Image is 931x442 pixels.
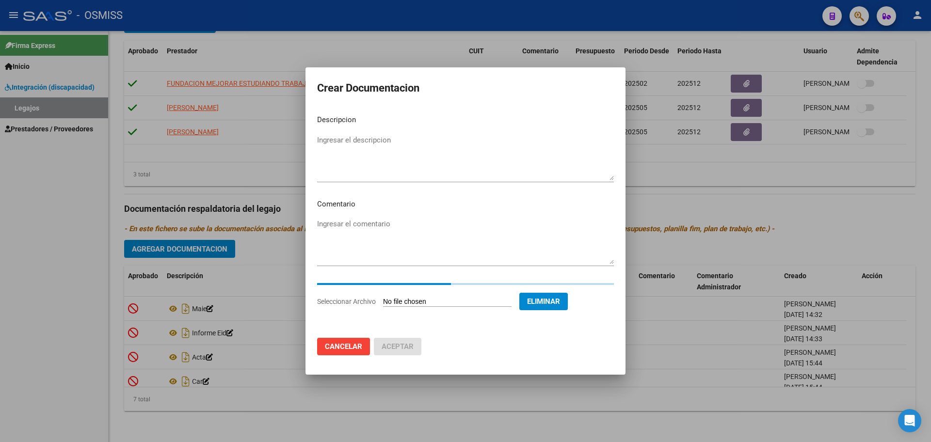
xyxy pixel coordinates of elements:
[317,338,370,355] button: Cancelar
[325,342,362,351] span: Cancelar
[317,199,614,210] p: Comentario
[527,297,560,306] span: Eliminar
[317,114,614,126] p: Descripcion
[374,338,421,355] button: Aceptar
[317,298,376,305] span: Seleccionar Archivo
[519,293,568,310] button: Eliminar
[317,79,614,97] h2: Crear Documentacion
[898,409,921,432] div: Open Intercom Messenger
[382,342,414,351] span: Aceptar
